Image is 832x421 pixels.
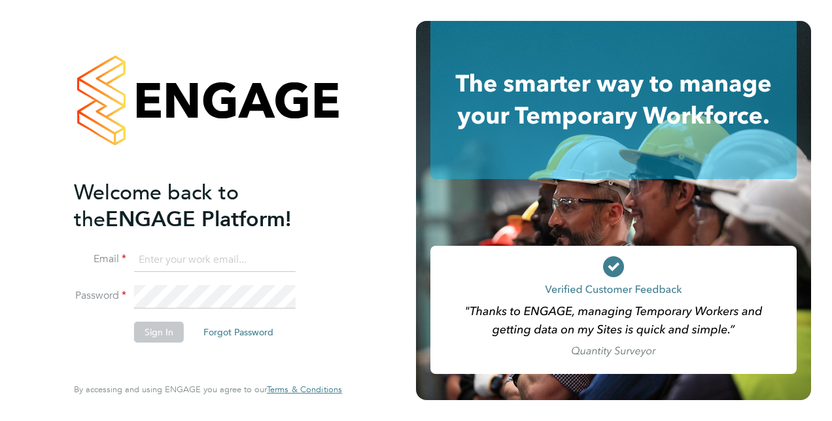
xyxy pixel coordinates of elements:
[134,248,296,272] input: Enter your work email...
[193,322,284,343] button: Forgot Password
[134,322,184,343] button: Sign In
[267,384,342,395] a: Terms & Conditions
[74,384,342,395] span: By accessing and using ENGAGE you agree to our
[74,179,329,233] h2: ENGAGE Platform!
[74,180,239,232] span: Welcome back to the
[74,289,126,303] label: Password
[267,384,342,395] span: Terms & Conditions
[74,252,126,266] label: Email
